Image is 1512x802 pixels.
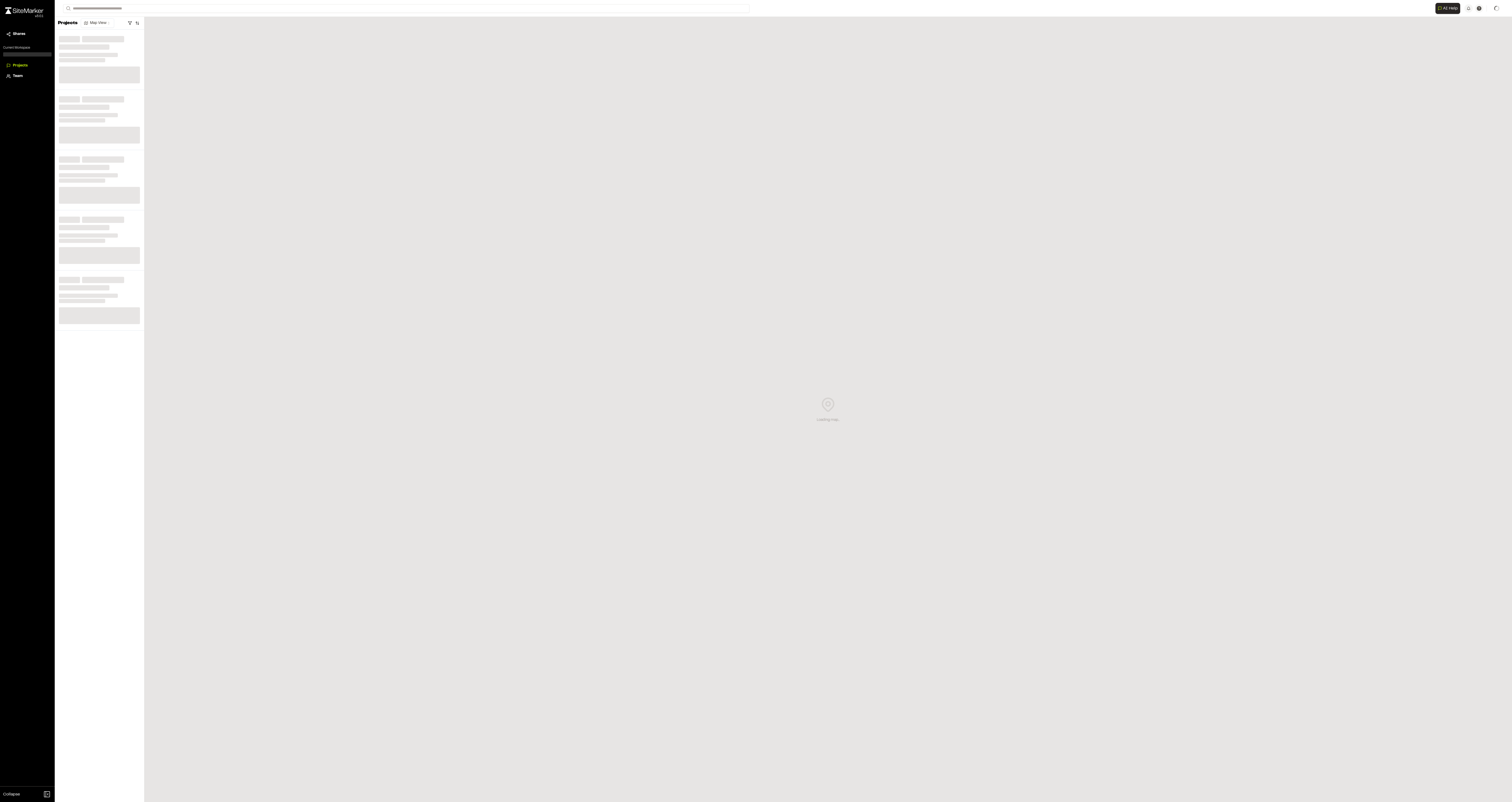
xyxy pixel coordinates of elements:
[58,20,78,27] p: Projects
[817,417,840,423] div: Loading map...
[5,14,43,19] div: Oh geez...please don't...
[1435,3,1462,14] div: Open AI Assistant
[1443,5,1458,12] span: AI Help
[3,45,52,50] p: Current Workspace
[5,7,43,14] img: rebrand.png
[6,63,48,69] a: Projects
[13,31,25,37] span: Shares
[13,73,23,79] span: Team
[63,4,73,13] button: Search
[6,31,48,37] a: Shares
[13,63,28,69] span: Projects
[3,791,20,798] span: Collapse
[6,73,48,79] a: Team
[1435,3,1460,14] button: Open AI Assistant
